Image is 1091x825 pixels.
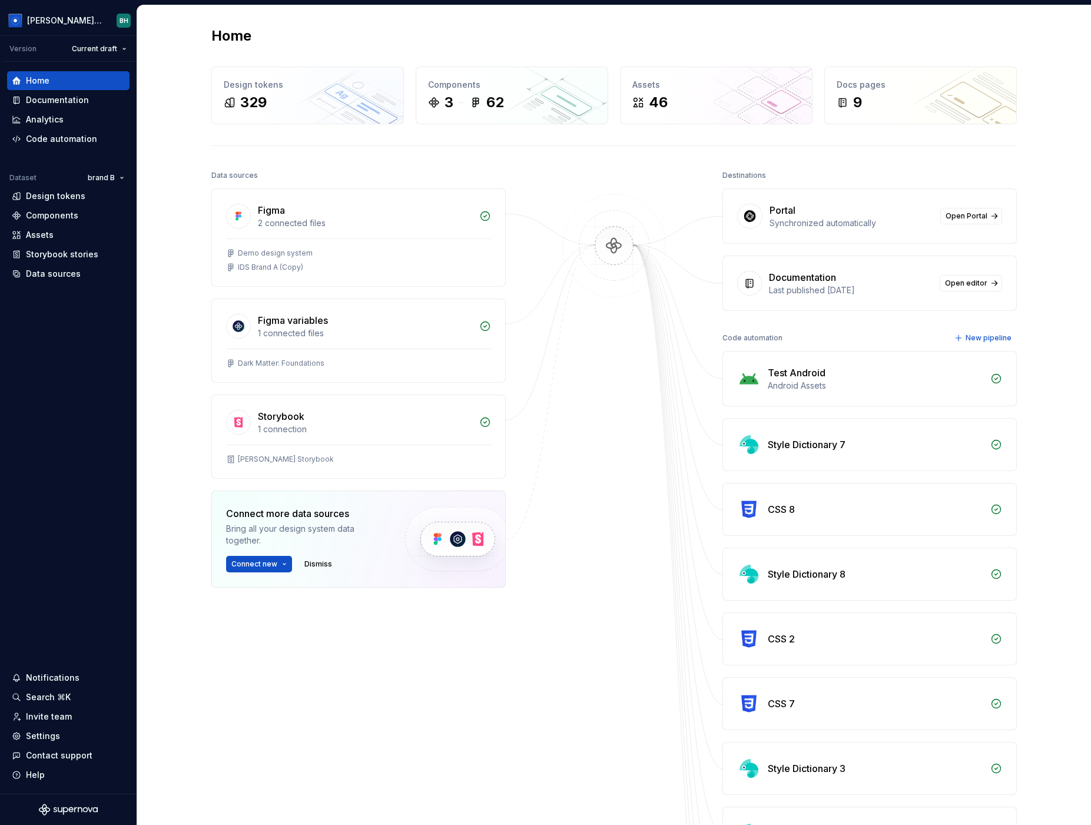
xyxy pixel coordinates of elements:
[769,284,933,296] div: Last published [DATE]
[304,559,332,569] span: Dismiss
[26,114,64,125] div: Analytics
[26,730,60,742] div: Settings
[445,93,453,112] div: 3
[258,423,472,435] div: 1 connection
[26,691,71,703] div: Search ⌘K
[769,270,836,284] div: Documentation
[26,210,78,221] div: Components
[67,41,132,57] button: Current draft
[7,71,130,90] a: Home
[238,263,303,272] div: IDS Brand A (Copy)
[211,395,506,479] a: Storybook1 connection[PERSON_NAME] Storybook
[620,67,813,124] a: Assets46
[72,44,117,54] span: Current draft
[258,409,304,423] div: Storybook
[7,264,130,283] a: Data sources
[26,75,49,87] div: Home
[428,79,596,91] div: Components
[768,366,825,380] div: Test Android
[722,330,782,346] div: Code automation
[26,769,45,781] div: Help
[940,275,1002,291] a: Open editor
[7,187,130,206] a: Design tokens
[299,556,337,572] button: Dismiss
[26,711,72,723] div: Invite team
[211,26,251,45] h2: Home
[238,249,313,258] div: Demo design system
[951,330,1017,346] button: New pipeline
[7,766,130,784] button: Help
[770,203,795,217] div: Portal
[211,67,404,124] a: Design tokens329
[26,672,79,684] div: Notifications
[770,217,933,229] div: Synchronized automatically
[7,130,130,148] a: Code automation
[258,313,328,327] div: Figma variables
[7,206,130,225] a: Components
[224,79,392,91] div: Design tokens
[2,8,134,33] button: [PERSON_NAME] Design SystemBH
[211,167,258,184] div: Data sources
[7,91,130,110] a: Documentation
[120,16,128,25] div: BH
[768,502,795,516] div: CSS 8
[7,245,130,264] a: Storybook stories
[226,556,292,572] button: Connect new
[258,217,472,229] div: 2 connected files
[649,93,668,112] div: 46
[26,249,98,260] div: Storybook stories
[26,190,85,202] div: Design tokens
[853,93,862,112] div: 9
[88,173,115,183] span: brand B
[416,67,608,124] a: Components362
[946,211,987,221] span: Open Portal
[9,44,37,54] div: Version
[837,79,1004,91] div: Docs pages
[26,94,89,106] div: Documentation
[768,438,845,452] div: Style Dictionary 7
[768,697,795,711] div: CSS 7
[226,506,385,521] div: Connect more data sources
[39,804,98,816] svg: Supernova Logo
[7,688,130,707] button: Search ⌘K
[258,203,285,217] div: Figma
[7,110,130,129] a: Analytics
[240,93,267,112] div: 329
[27,15,102,26] div: [PERSON_NAME] Design System
[7,668,130,687] button: Notifications
[82,170,130,186] button: brand B
[9,173,37,183] div: Dataset
[211,188,506,287] a: Figma2 connected filesDemo design systemIDS Brand A (Copy)
[26,229,54,241] div: Assets
[768,567,845,581] div: Style Dictionary 8
[7,226,130,244] a: Assets
[258,327,472,339] div: 1 connected files
[966,333,1012,343] span: New pipeline
[945,279,987,288] span: Open editor
[226,523,385,546] div: Bring all your design system data together.
[940,208,1002,224] a: Open Portal
[8,14,22,28] img: 049812b6-2877-400d-9dc9-987621144c16.png
[632,79,800,91] div: Assets
[7,746,130,765] button: Contact support
[768,380,983,392] div: Android Assets
[824,67,1017,124] a: Docs pages9
[768,761,845,776] div: Style Dictionary 3
[238,455,334,464] div: [PERSON_NAME] Storybook
[26,750,92,761] div: Contact support
[722,167,766,184] div: Destinations
[211,299,506,383] a: Figma variables1 connected filesDark Matter: Foundations
[26,268,81,280] div: Data sources
[7,707,130,726] a: Invite team
[7,727,130,746] a: Settings
[486,93,504,112] div: 62
[231,559,277,569] span: Connect new
[26,133,97,145] div: Code automation
[768,632,795,646] div: CSS 2
[238,359,324,368] div: Dark Matter: Foundations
